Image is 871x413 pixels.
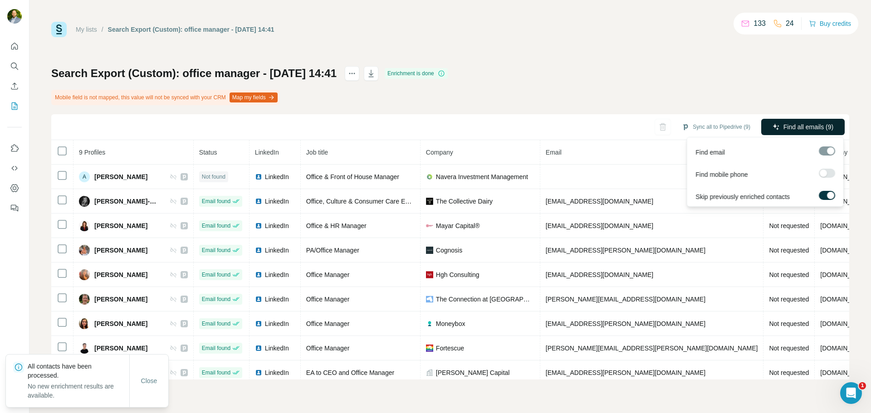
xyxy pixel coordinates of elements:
[202,197,230,205] span: Email found
[426,198,433,205] img: company-logo
[820,222,871,229] span: [DOMAIN_NAME]
[265,368,289,377] span: LinkedIn
[436,270,480,279] span: Hgh Consulting
[769,247,809,254] span: Not requested
[306,173,399,180] span: Office & Front of House Manager
[141,376,157,385] span: Close
[255,149,279,156] span: LinkedIn
[202,295,230,303] span: Email found
[76,26,97,33] a: My lists
[255,271,262,278] img: LinkedIn logo
[202,173,225,181] span: Not found
[255,345,262,352] img: LinkedIn logo
[426,149,453,156] span: Company
[255,222,262,229] img: LinkedIn logo
[436,344,464,353] span: Fortescue
[265,270,289,279] span: LinkedIn
[783,122,833,131] span: Find all emails (9)
[675,120,757,134] button: Sync all to Pipedrive (9)
[202,271,230,279] span: Email found
[7,98,22,114] button: My lists
[199,149,217,156] span: Status
[385,68,448,79] div: Enrichment is done
[265,319,289,328] span: LinkedIn
[7,38,22,54] button: Quick start
[436,368,510,377] span: [PERSON_NAME] Capital
[94,221,147,230] span: [PERSON_NAME]
[94,270,147,279] span: [PERSON_NAME]
[546,198,653,205] span: [EMAIL_ADDRESS][DOMAIN_NAME]
[769,369,809,376] span: Not requested
[79,245,90,256] img: Avatar
[859,382,866,389] span: 1
[202,246,230,254] span: Email found
[820,345,871,352] span: [DOMAIN_NAME]
[51,66,337,81] h1: Search Export (Custom): office manager - [DATE] 14:41
[546,271,653,278] span: [EMAIL_ADDRESS][DOMAIN_NAME]
[306,296,349,303] span: Office Manager
[306,247,359,254] span: PA/Office Manager
[840,382,862,404] iframe: Intercom live chat
[546,296,705,303] span: [PERSON_NAME][EMAIL_ADDRESS][DOMAIN_NAME]
[79,318,90,329] img: Avatar
[79,343,90,354] img: Avatar
[820,296,871,303] span: [DOMAIN_NAME]
[769,271,809,278] span: Not requested
[255,369,262,376] img: LinkedIn logo
[426,222,433,229] img: company-logo
[695,148,725,157] span: Find email
[79,149,105,156] span: 9 Profiles
[255,247,262,254] img: LinkedIn logo
[265,246,289,255] span: LinkedIn
[436,295,534,304] span: The Connection at [GEOGRAPHIC_DATA][PERSON_NAME]
[79,171,90,182] div: A
[202,222,230,230] span: Email found
[79,294,90,305] img: Avatar
[426,247,433,254] img: company-logo
[51,90,279,105] div: Mobile field is not mapped, this value will not be synced with your CRM
[436,221,480,230] span: Mayar Capital®
[436,172,528,181] span: Navera Investment Management
[7,180,22,196] button: Dashboard
[7,160,22,176] button: Use Surfe API
[546,222,653,229] span: [EMAIL_ADDRESS][DOMAIN_NAME]
[546,345,758,352] span: [PERSON_NAME][EMAIL_ADDRESS][PERSON_NAME][DOMAIN_NAME]
[7,58,22,74] button: Search
[202,344,230,352] span: Email found
[255,198,262,205] img: LinkedIn logo
[265,295,289,304] span: LinkedIn
[546,369,705,376] span: [EMAIL_ADDRESS][PERSON_NAME][DOMAIN_NAME]
[695,192,790,201] span: Skip previously enriched contacts
[695,170,748,179] span: Find mobile phone
[79,196,90,207] img: Avatar
[7,140,22,156] button: Use Surfe on LinkedIn
[546,149,562,156] span: Email
[306,222,367,229] span: Office & HR Manager
[102,25,103,34] li: /
[426,173,433,180] img: company-logo
[265,172,289,181] span: LinkedIn
[94,246,147,255] span: [PERSON_NAME]
[809,17,851,30] button: Buy credits
[769,320,809,327] span: Not requested
[436,246,462,255] span: Cognosis
[202,320,230,328] span: Email found
[255,173,262,180] img: LinkedIn logo
[769,296,809,303] span: Not requested
[94,197,161,206] span: [PERSON_NAME]-Warner
[426,345,433,352] img: company-logo
[345,66,359,81] button: actions
[436,197,493,206] span: The Collective Dairy
[436,319,465,328] span: Moneybox
[94,295,147,304] span: [PERSON_NAME]
[265,221,289,230] span: LinkedIn
[28,382,129,400] p: No new enrichment results are available.
[94,344,147,353] span: [PERSON_NAME]
[135,373,164,389] button: Close
[820,320,871,327] span: [DOMAIN_NAME]
[546,247,705,254] span: [EMAIL_ADDRESS][PERSON_NAME][DOMAIN_NAME]
[761,119,845,135] button: Find all emails (9)
[79,220,90,231] img: Avatar
[820,149,871,156] span: Company website
[255,296,262,303] img: LinkedIn logo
